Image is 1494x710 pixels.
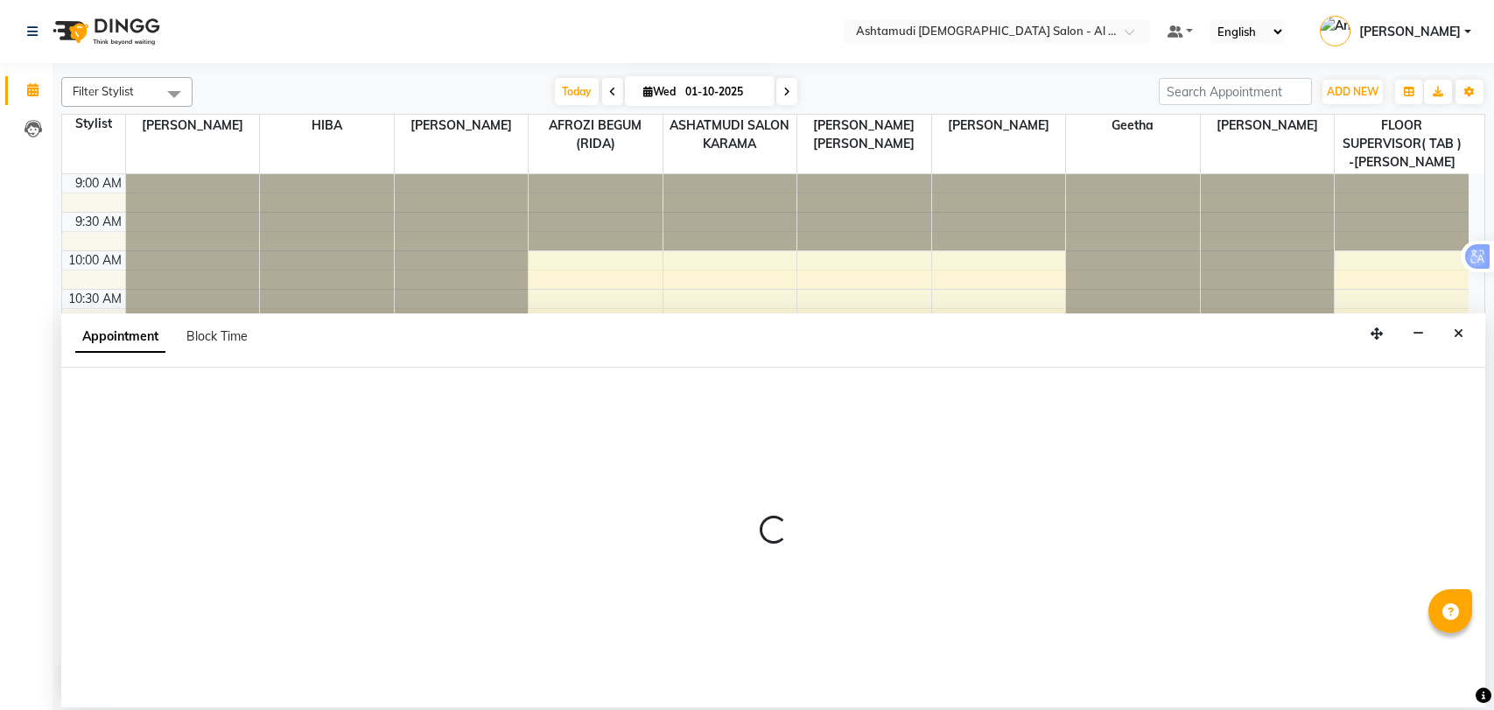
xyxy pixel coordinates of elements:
[260,115,394,137] span: HIBA
[1335,115,1469,173] span: FLOOR SUPERVISOR( TAB ) -[PERSON_NAME]
[126,115,260,137] span: [PERSON_NAME]
[72,174,125,193] div: 9:00 AM
[186,328,248,344] span: Block Time
[1159,78,1312,105] input: Search Appointment
[395,115,529,137] span: [PERSON_NAME]
[1359,23,1461,41] span: [PERSON_NAME]
[65,290,125,308] div: 10:30 AM
[75,321,165,353] span: Appointment
[1322,80,1383,104] button: ADD NEW
[1201,115,1335,137] span: [PERSON_NAME]
[932,115,1066,137] span: [PERSON_NAME]
[529,115,663,155] span: AFROZI BEGUM (RIDA)
[1420,640,1476,692] iframe: chat widget
[73,84,134,98] span: Filter Stylist
[680,79,768,105] input: 2025-10-01
[72,213,125,231] div: 9:30 AM
[663,115,797,155] span: ASHATMUDI SALON KARAMA
[1320,16,1350,46] img: Anila Thomas
[1066,115,1200,137] span: Geetha
[1327,85,1378,98] span: ADD NEW
[555,78,599,105] span: Today
[65,251,125,270] div: 10:00 AM
[45,7,165,56] img: logo
[639,85,680,98] span: Wed
[797,115,931,155] span: [PERSON_NAME] [PERSON_NAME]
[62,115,125,133] div: Stylist
[1446,320,1471,348] button: Close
